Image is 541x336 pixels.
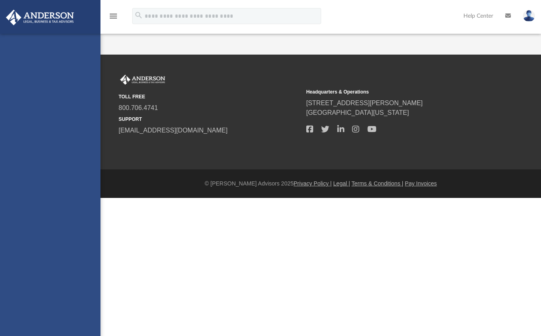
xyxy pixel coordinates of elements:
small: SUPPORT [119,116,301,123]
i: search [134,11,143,20]
div: © [PERSON_NAME] Advisors 2025 [100,179,541,188]
a: [GEOGRAPHIC_DATA][US_STATE] [306,109,409,116]
small: Headquarters & Operations [306,88,488,96]
a: [EMAIL_ADDRESS][DOMAIN_NAME] [119,127,227,134]
a: [STREET_ADDRESS][PERSON_NAME] [306,100,423,106]
img: Anderson Advisors Platinum Portal [119,75,167,85]
a: Terms & Conditions | [352,180,404,187]
img: Anderson Advisors Platinum Portal [4,10,76,25]
small: TOLL FREE [119,93,301,100]
a: 800.706.4741 [119,104,158,111]
a: Privacy Policy | [294,180,332,187]
i: menu [109,11,118,21]
a: Pay Invoices [405,180,436,187]
img: User Pic [523,10,535,22]
a: menu [109,15,118,21]
a: Legal | [333,180,350,187]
